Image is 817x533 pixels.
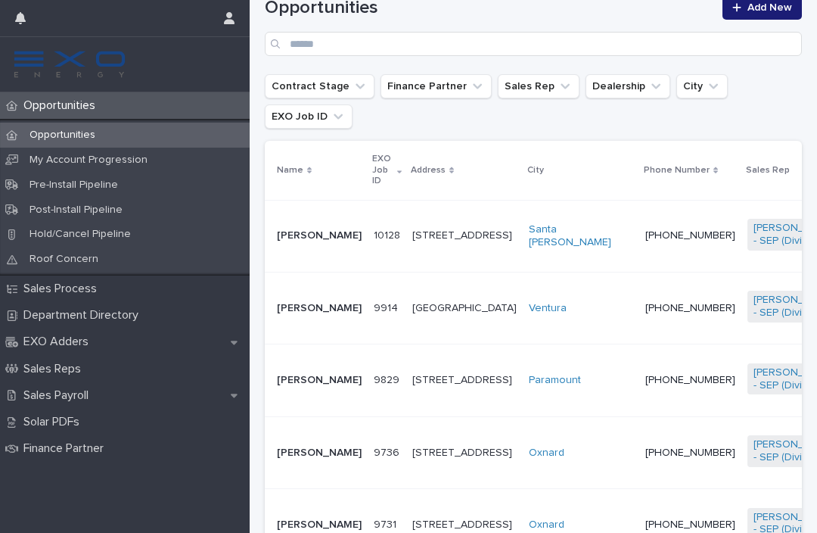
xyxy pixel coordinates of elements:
[277,374,362,387] p: [PERSON_NAME]
[17,98,107,113] p: Opportunities
[17,179,130,192] p: Pre-Install Pipeline
[277,519,362,531] p: [PERSON_NAME]
[265,74,374,98] button: Contract Stage
[529,223,633,249] a: Santa [PERSON_NAME]
[374,226,403,242] p: 10128
[277,302,362,315] p: [PERSON_NAME]
[644,162,710,179] p: Phone Number
[17,415,92,429] p: Solar PDFs
[17,154,160,167] p: My Account Progression
[374,371,402,387] p: 9829
[412,229,517,242] p: [STREET_ADDRESS]
[747,2,792,13] span: Add New
[17,228,143,241] p: Hold/Cancel Pipeline
[676,74,728,98] button: City
[645,447,735,458] a: [PHONE_NUMBER]
[527,162,544,179] p: City
[12,49,127,79] img: FKS5r6ZBThi8E5hshIGi
[374,444,402,460] p: 9736
[277,447,362,460] p: [PERSON_NAME]
[265,32,802,56] input: Search
[529,519,564,531] a: Oxnard
[529,302,567,315] a: Ventura
[529,447,564,460] a: Oxnard
[746,162,790,179] p: Sales Rep
[411,162,446,179] p: Address
[586,74,670,98] button: Dealership
[17,204,135,217] p: Post-Install Pipeline
[498,74,579,98] button: Sales Rep
[381,74,492,98] button: Finance Partner
[17,441,116,456] p: Finance Partner
[374,516,399,531] p: 9731
[265,104,353,129] button: EXO Job ID
[412,374,517,387] p: [STREET_ADDRESS]
[645,519,735,530] a: [PHONE_NUMBER]
[17,362,93,376] p: Sales Reps
[374,299,401,315] p: 9914
[277,229,362,242] p: [PERSON_NAME]
[645,303,735,313] a: [PHONE_NUMBER]
[17,388,101,403] p: Sales Payroll
[17,282,109,296] p: Sales Process
[645,230,735,241] a: [PHONE_NUMBER]
[17,253,110,266] p: Roof Concern
[277,162,303,179] p: Name
[372,151,393,189] p: EXO Job ID
[645,375,735,385] a: [PHONE_NUMBER]
[412,447,517,460] p: [STREET_ADDRESS]
[412,302,517,315] p: [GEOGRAPHIC_DATA]
[412,519,517,531] p: [STREET_ADDRESS]
[17,129,107,142] p: Opportunities
[529,374,581,387] a: Paramount
[17,335,101,349] p: EXO Adders
[17,308,151,323] p: Department Directory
